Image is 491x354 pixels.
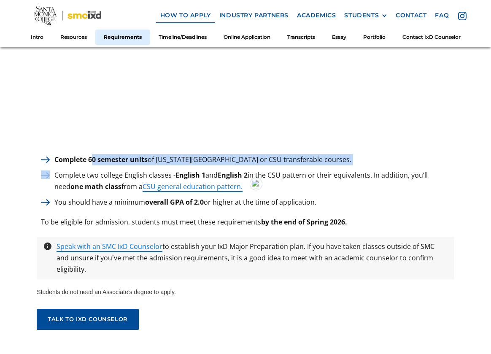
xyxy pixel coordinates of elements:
[215,8,293,23] a: industry partners
[391,8,431,23] a: contact
[150,30,215,45] a: Timeline/Deadlines
[37,288,454,300] div: Students do not need an Associate’s degree to apply.
[50,170,454,192] p: Complete two college English classes - and in the CSU pattern or their equivalents. In addition, ...
[95,30,150,45] a: Requirements
[324,30,355,45] a: Essay
[344,12,387,19] div: STUDENTS
[22,30,52,45] a: Intro
[261,217,347,227] strong: by the end of Spring 2026.
[156,8,215,23] a: how to apply
[70,182,121,191] strong: one math class
[54,155,148,164] strong: Complete 60 semester units
[175,170,205,180] strong: English 1
[458,11,467,20] img: icon - instagram
[344,12,379,19] div: STUDENTS
[57,242,162,252] a: Speak with an SMC IxD Counselor
[279,30,324,45] a: Transcripts
[34,5,101,25] img: Santa Monica College - SMC IxD logo
[52,241,452,276] p: to establish your IxD Major Preparation plan. If you have taken classes outside of SMC and unsure...
[37,309,139,330] a: talk to ixd counselor
[37,216,351,228] p: To be eligible for admission, students must meet these requirements
[145,197,204,207] strong: overall GPA of 2.0
[50,154,356,165] p: of [US_STATE][GEOGRAPHIC_DATA] or CSU transferable courses.
[143,182,243,192] a: CSU general education pattern.
[50,197,321,208] p: You should have a minimum or higher at the time of application.
[394,30,469,45] a: Contact IxD Counselor
[355,30,394,45] a: Portfolio
[52,30,95,45] a: Resources
[431,8,453,23] a: faq
[215,30,279,45] a: Online Application
[218,170,248,180] strong: English 2
[293,8,340,23] a: Academics
[48,316,128,323] div: talk to ixd counselor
